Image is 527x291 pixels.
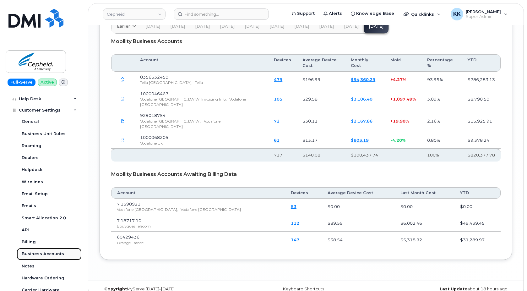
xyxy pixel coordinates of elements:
th: YTD [462,54,501,72]
td: $49,439.45 [454,215,501,232]
span: Knowledge Base [356,10,394,17]
span: Bouygues Telecom [117,224,151,228]
td: $0.00 [454,199,501,215]
span: Vodafone Uk [140,141,163,145]
span: [DATE] [269,24,284,29]
span: Vodafone [GEOGRAPHIC_DATA] [140,119,220,129]
th: 100% [421,149,462,161]
td: $8,790.50 [462,88,501,110]
td: $31,289.97 [454,232,501,248]
th: Percentage % [421,54,462,72]
td: $196.99 [297,72,345,88]
a: 479 [274,77,282,82]
td: $786,283.13 [462,72,501,88]
td: 93.95% [421,72,462,88]
th: Last Month Cost [395,187,454,199]
th: Devices [268,54,297,72]
input: Find something... [174,8,269,20]
a: $3,106.40 [351,96,372,102]
span: Earlier [117,23,130,29]
span: 1,097.49% [393,96,416,102]
a: 147 [291,237,299,242]
th: Monthly Cost [345,54,385,72]
td: $29.58 [297,88,345,110]
span: Vodafone [GEOGRAPHIC_DATA], [140,119,201,124]
span: 7.1598921 [117,201,140,206]
a: $94,360.29 [351,77,375,82]
a: $803.19 [351,138,369,143]
span: Telia [195,80,203,85]
th: Account [111,187,285,199]
span: Vodafone [GEOGRAPHIC_DATA] [181,207,241,212]
iframe: Messenger Launcher [500,264,522,286]
th: 717 [268,149,297,161]
span: 60429436 [117,234,139,239]
span: Super Admin [466,14,501,19]
span: [DATE] [195,24,210,29]
span: 7.18717.10 [117,218,141,223]
span: [DATE] [319,24,334,29]
span: [DATE] [344,24,359,29]
span: [DATE] [145,24,160,29]
td: $30.11 [297,110,345,132]
a: 112 [291,221,299,226]
a: Alerts [319,7,346,20]
th: $100,437.74 [345,149,385,161]
td: $38.54 [322,232,395,248]
a: $2,167.86 [351,118,372,124]
div: Mobility Business Accounts [111,34,501,49]
span: + [390,77,393,82]
span: [DATE] [245,24,259,29]
a: Cepheid [103,8,166,20]
th: Average Device Cost [322,187,395,199]
td: 3.09% [421,88,462,110]
div: Quicklinks [399,8,445,20]
span: -4.20% [390,138,405,143]
span: Orange France [117,240,144,245]
td: $15,925.91 [462,110,501,132]
span: 4.27% [393,77,406,82]
span: 929018754 [140,113,166,118]
th: YTD [454,187,501,199]
span: [DATE] [294,24,309,29]
a: 53 [291,204,296,209]
div: Mobility Business Accounts Awaiting Billing Data [111,167,501,182]
td: $5,318.92 [395,232,454,248]
span: 8356532450 [140,74,168,80]
span: Quicklinks [411,12,434,17]
th: Devices [285,187,322,199]
div: Kristin Kammer-Grossman [446,8,512,20]
span: + [390,118,393,124]
span: [DATE] [170,24,185,29]
span: + [390,96,393,102]
span: 1000068205 [140,135,168,140]
th: $140.08 [297,149,345,161]
span: Telia [GEOGRAPHIC_DATA], [140,80,193,85]
a: Support [287,7,319,20]
td: $6,002.46 [395,215,454,232]
th: MoM [385,54,421,72]
span: Vodafone [GEOGRAPHIC_DATA] Invoicing Info, [140,97,227,102]
th: Average Device Cost [297,54,345,72]
th: $820,377.78 [462,149,501,161]
span: [DATE] [220,24,235,29]
td: $0.00 [395,199,454,215]
span: [PERSON_NAME] [466,9,501,14]
a: CI0925048043.pdf [117,115,129,126]
a: 105 [274,96,282,102]
a: 72 [274,118,280,124]
th: Account [134,54,268,72]
td: 0.80% [421,132,462,149]
td: $13.17 [297,132,345,149]
span: 19.90% [393,118,409,124]
a: Earlier [111,19,140,33]
td: $0.00 [322,199,395,215]
td: 2.16% [421,110,462,132]
a: Knowledge Base [346,7,399,20]
span: Support [297,10,315,17]
a: 61 [274,138,280,143]
td: $89.59 [322,215,395,232]
span: Alerts [329,10,342,17]
span: KK [453,10,461,18]
span: Vodafone [GEOGRAPHIC_DATA], [117,207,178,212]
